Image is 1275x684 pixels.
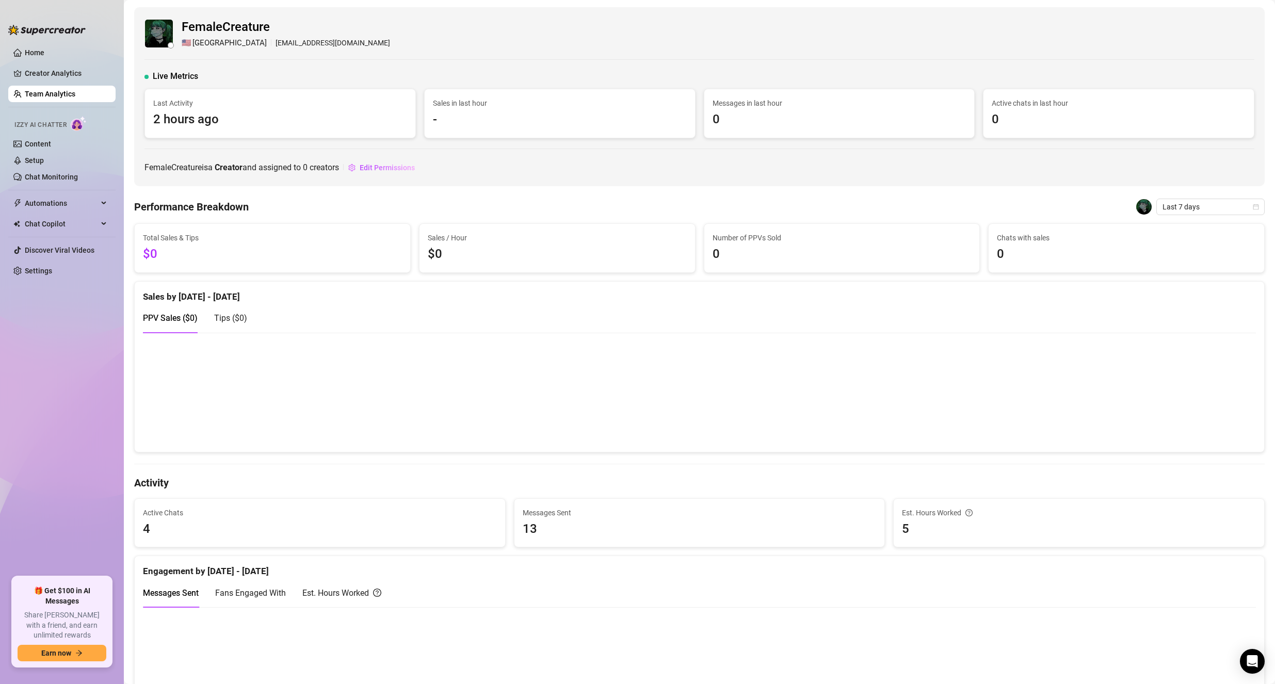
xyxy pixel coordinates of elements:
span: Automations [25,195,98,211]
div: Est. Hours Worked [902,507,1256,518]
button: Edit Permissions [348,159,415,176]
span: Total Sales & Tips [143,232,402,243]
a: Chat Monitoring [25,173,78,181]
span: Messages in last hour [713,97,966,109]
span: arrow-right [75,649,83,657]
span: 5 [902,519,1256,539]
span: thunderbolt [13,199,22,207]
span: FemaleCreature is a and assigned to creators [144,161,339,174]
span: [GEOGRAPHIC_DATA] [192,37,267,50]
a: Team Analytics [25,90,75,98]
span: Fans Engaged With [215,588,286,598]
span: 0 [713,110,966,129]
img: FemaleCreature [145,20,173,47]
img: Chat Copilot [13,220,20,227]
span: Share [PERSON_NAME] with a friend, and earn unlimited rewards [18,610,106,641]
span: Messages Sent [143,588,199,598]
span: 4 [143,519,497,539]
span: Messages Sent [523,507,877,518]
span: Edit Permissions [360,164,415,172]
span: Chat Copilot [25,216,98,232]
a: Home [25,48,44,57]
span: Number of PPVs Sold [713,232,972,243]
span: setting [348,164,356,171]
img: logo-BBDzfeDw.svg [8,25,86,35]
span: $0 [428,245,687,264]
span: Active chats in last hour [992,97,1246,109]
span: 0 [992,110,1246,129]
div: Open Intercom Messenger [1240,649,1265,674]
h4: Activity [134,476,1265,490]
span: 🇺🇸 [182,37,191,50]
a: Setup [25,156,44,165]
span: Sales in last hour [433,97,687,109]
span: question-circle [373,587,381,599]
span: Last 7 days [1163,199,1258,215]
a: Settings [25,267,52,275]
span: 2 hours ago [153,110,407,129]
a: Discover Viral Videos [25,246,94,254]
h4: Performance Breakdown [134,200,249,214]
span: 0 [713,245,972,264]
span: 🎁 Get $100 in AI Messages [18,586,106,606]
div: Sales by [DATE] - [DATE] [143,282,1256,304]
span: $0 [143,245,402,264]
button: Earn nowarrow-right [18,645,106,661]
span: Tips ( $0 ) [214,313,247,323]
b: Creator [215,162,243,172]
span: Chats with sales [997,232,1256,243]
div: Est. Hours Worked [302,587,381,599]
span: PPV Sales ( $0 ) [143,313,198,323]
span: Sales / Hour [428,232,687,243]
span: 0 [303,162,308,172]
span: Last Activity [153,97,407,109]
div: [EMAIL_ADDRESS][DOMAIN_NAME] [182,37,390,50]
span: 0 [997,245,1256,264]
span: 13 [523,519,877,539]
img: FemaleCreature [1136,199,1152,215]
span: question-circle [965,507,973,518]
span: Active Chats [143,507,497,518]
span: calendar [1253,204,1259,210]
span: Earn now [41,649,71,657]
span: Live Metrics [153,70,198,83]
span: - [433,110,687,129]
a: Creator Analytics [25,65,107,82]
span: Izzy AI Chatter [14,120,67,130]
img: AI Chatter [71,116,87,131]
div: Engagement by [DATE] - [DATE] [143,556,1256,578]
span: FemaleCreature [182,18,390,37]
a: Content [25,140,51,148]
